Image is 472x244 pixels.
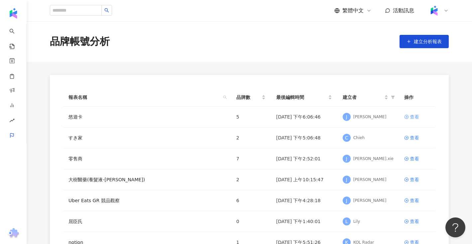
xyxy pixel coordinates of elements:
[346,113,347,121] span: J
[346,155,347,162] span: J
[68,155,82,162] a: 零售商
[345,218,348,225] span: L
[271,169,337,190] td: [DATE] 上午10:15:47
[231,190,271,211] td: 6
[414,39,442,44] span: 建立分析報表
[231,107,271,127] td: 5
[231,148,271,169] td: 7
[410,197,419,204] div: 查看
[222,92,228,102] span: search
[236,94,260,101] span: 品牌數
[104,8,109,13] span: search
[231,127,271,148] td: 2
[404,197,430,204] a: 查看
[68,94,220,101] span: 報表名稱
[410,218,419,225] div: 查看
[353,219,360,224] div: Lily
[404,218,430,225] a: 查看
[353,198,387,203] div: [PERSON_NAME]
[410,176,419,183] div: 查看
[271,211,337,232] td: [DATE] 下午1:40:01
[8,8,19,19] img: logo icon
[404,134,430,141] a: 查看
[346,197,347,204] span: J
[410,155,419,162] div: 查看
[353,135,365,141] div: Chieh
[404,113,430,121] a: 查看
[345,134,348,141] span: C
[353,156,394,162] div: [PERSON_NAME].xie
[410,134,419,141] div: 查看
[271,148,337,169] td: [DATE] 下午2:52:01
[223,95,227,99] span: search
[353,114,387,120] div: [PERSON_NAME]
[346,176,347,183] span: J
[68,197,120,204] a: Uber Eats GR 競品觀察
[68,176,145,183] a: 大樹醫藥(養髮液-[PERSON_NAME])
[400,35,449,48] button: 建立分析報表
[390,92,396,102] span: filter
[68,113,82,121] a: 悠遊卡
[342,7,364,14] span: 繁體中文
[231,88,271,107] th: 品牌數
[337,88,399,107] th: 建立者
[404,176,430,183] a: 查看
[353,177,387,183] div: [PERSON_NAME]
[9,114,15,129] span: rise
[271,107,337,127] td: [DATE] 下午6:06:46
[404,155,430,162] a: 查看
[271,88,337,107] th: 最後編輯時間
[276,94,327,101] span: 最後編輯時間
[393,7,414,14] span: 活動訊息
[271,127,337,148] td: [DATE] 下午5:06:48
[68,218,82,225] a: 屈臣氏
[68,134,82,141] a: すき家
[231,211,271,232] td: 0
[343,94,383,101] span: 建立者
[50,35,110,48] div: 品牌帳號分析
[9,24,23,50] a: search
[231,169,271,190] td: 2
[271,190,337,211] td: [DATE] 下午4:28:18
[410,113,419,121] div: 查看
[428,4,440,17] img: Kolr%20app%20icon%20%281%29.png
[399,88,435,107] th: 操作
[445,217,465,237] iframe: Help Scout Beacon - Open
[7,228,20,239] img: chrome extension
[391,95,395,99] span: filter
